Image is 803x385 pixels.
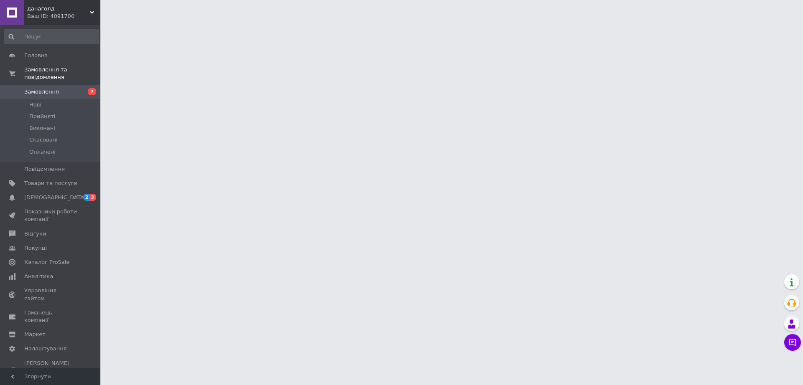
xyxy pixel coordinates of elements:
span: Нові [29,101,41,109]
span: 7 [88,88,96,95]
span: Аналітика [24,273,53,280]
span: 3 [90,194,96,201]
span: Гаманець компанії [24,309,77,324]
span: Управління сайтом [24,287,77,302]
span: Повідомлення [24,165,65,173]
span: Покупці [24,244,47,252]
span: Показники роботи компанії [24,208,77,223]
span: Оплачені [29,148,56,156]
span: Маркет [24,331,46,338]
input: Пошук [4,29,99,44]
span: данаголд [27,5,90,13]
span: Налаштування [24,345,67,352]
span: 2 [83,194,90,201]
span: Замовлення [24,88,59,96]
span: Відгуки [24,230,46,238]
div: Ваш ID: 4091700 [27,13,100,20]
span: Скасовані [29,136,58,144]
span: [DEMOGRAPHIC_DATA] [24,194,86,201]
span: Товари та послуги [24,180,77,187]
button: Чат з покупцем [784,334,801,351]
span: Прийняті [29,113,55,120]
span: Виконані [29,124,55,132]
span: Головна [24,52,48,59]
span: Замовлення та повідомлення [24,66,100,81]
span: [PERSON_NAME] та рахунки [24,360,77,382]
span: Каталог ProSale [24,258,69,266]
